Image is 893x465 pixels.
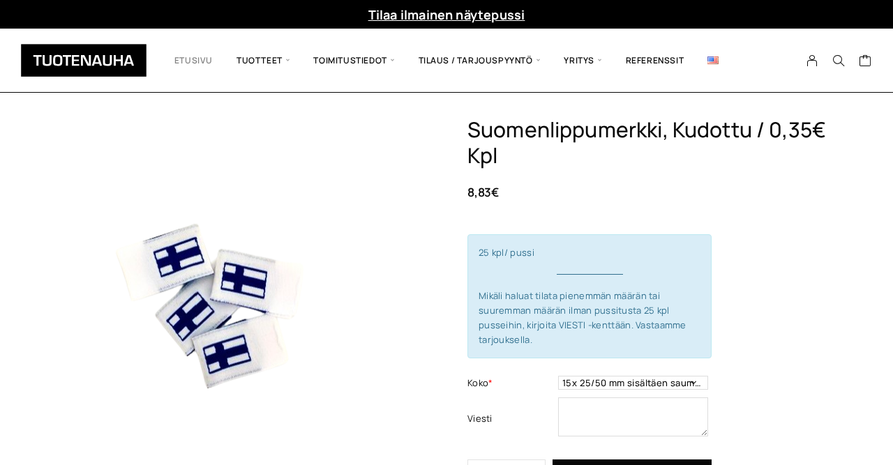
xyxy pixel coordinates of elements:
[368,6,525,23] a: Tilaa ilmainen näytepussi
[163,39,225,82] a: Etusivu
[614,39,696,82] a: Referenssit
[467,184,499,200] bdi: 8,83
[407,39,553,82] span: Tilaus / Tarjouspyyntö
[467,411,555,426] label: Viesti
[479,246,700,346] span: 25 kpl/ pussi Mikäli haluat tilata pienemmän määrän tai suuremman määrän ilman pussitusta 25 kpl ...
[467,117,855,169] h1: Suomenlippumerkki, Kudottu / 0,35€ Kpl
[799,54,826,67] a: My Account
[467,376,555,390] label: Koko
[707,56,719,64] img: English
[301,39,406,82] span: Toimitustiedot
[225,39,301,82] span: Tuotteet
[21,44,147,77] img: Tuotenauha Oy
[491,184,499,200] span: €
[825,54,852,67] button: Search
[859,54,872,70] a: Cart
[552,39,613,82] span: Yritys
